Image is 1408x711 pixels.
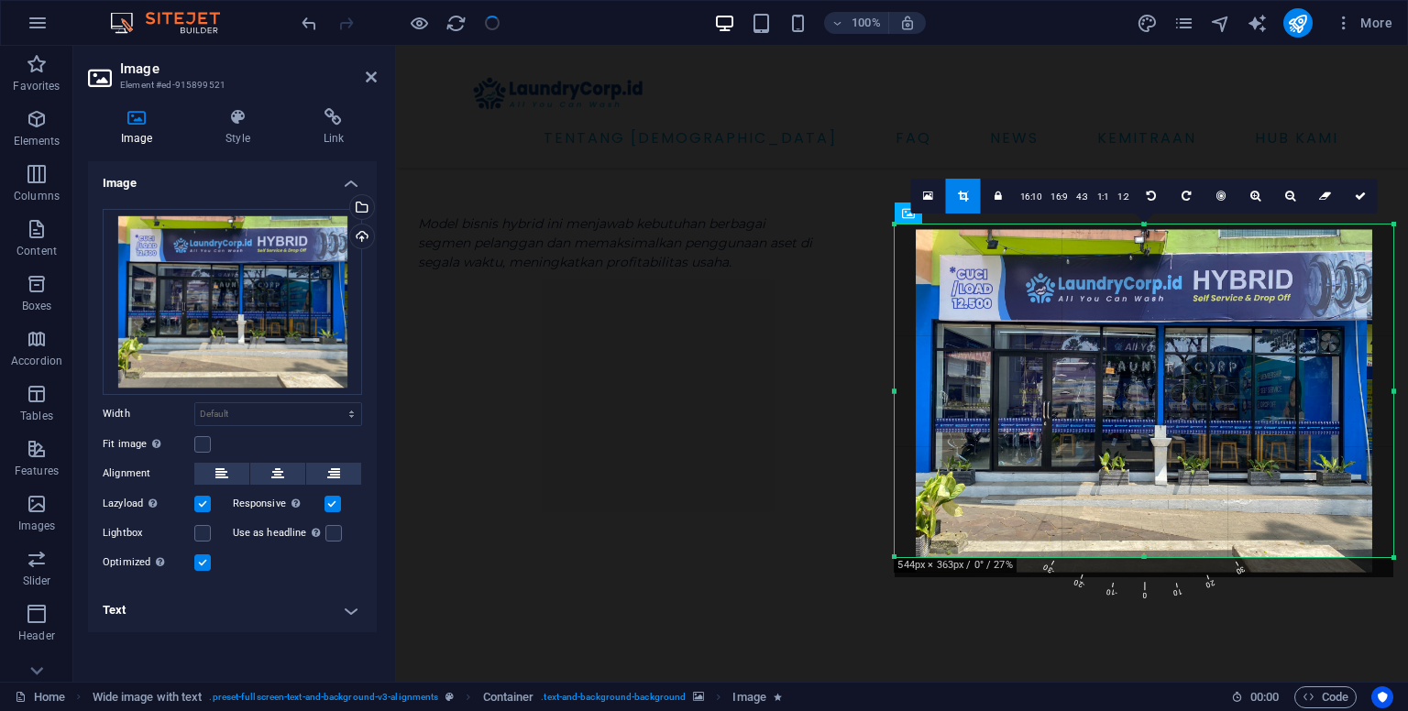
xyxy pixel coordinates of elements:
[1303,686,1348,708] span: Code
[23,574,51,588] p: Slider
[120,60,377,77] h2: Image
[15,686,65,708] a: Click to cancel selection. Double-click to open Pages
[1343,179,1378,213] a: Confirm
[103,552,194,574] label: Optimized
[103,463,194,485] label: Alignment
[1273,179,1308,213] a: Zoom out
[15,464,59,478] p: Features
[105,12,243,34] img: Editor Logo
[14,189,60,203] p: Columns
[298,12,320,34] button: undo
[483,686,534,708] span: Click to select. Double-click to edit
[103,409,194,419] label: Width
[1371,686,1393,708] button: Usercentrics
[1204,179,1238,213] a: Center
[1093,180,1114,214] a: 1:1
[541,686,686,708] span: . text-and-background-background
[693,692,704,702] i: This element contains a background
[1016,180,1047,214] a: 16:10
[88,588,377,632] h4: Text
[1210,13,1231,34] i: Navigator
[1173,12,1195,34] button: pages
[824,12,889,34] button: 100%
[233,493,324,515] label: Responsive
[911,179,946,213] a: Select files from the file manager, stock photos, or upload file(s)
[16,244,57,258] p: Content
[11,354,62,368] p: Accordion
[1173,13,1194,34] i: Pages (Ctrl+Alt+S)
[103,209,362,395] div: 1-gftngW8bQvWn1Z4c73gkrA.png
[18,519,56,533] p: Images
[14,134,60,148] p: Elements
[1308,179,1343,213] a: Reset
[1335,14,1392,32] span: More
[22,299,52,313] p: Boxes
[1046,180,1072,214] a: 16:9
[20,409,53,423] p: Tables
[88,161,377,194] h4: Image
[1137,13,1158,34] i: Design (Ctrl+Alt+Y)
[192,108,290,147] h4: Style
[1250,686,1279,708] span: 00 00
[732,686,765,708] span: Click to select. Double-click to edit
[88,108,192,147] h4: Image
[1294,686,1357,708] button: Code
[1210,12,1232,34] button: navigator
[1327,8,1400,38] button: More
[291,108,377,147] h4: Link
[13,79,60,93] p: Favorites
[1247,13,1268,34] i: AI Writer
[233,522,325,544] label: Use as headline
[1238,179,1273,213] a: Zoom in
[445,692,454,702] i: This element is a customizable preset
[1283,8,1313,38] button: publish
[18,629,55,643] p: Header
[1247,12,1269,34] button: text_generator
[445,12,467,34] button: reload
[1169,179,1204,213] a: Rotate right 90°
[1072,180,1093,214] a: 4:3
[1134,179,1169,213] a: Rotate left 90°
[852,12,881,34] h6: 100%
[120,77,340,93] h3: Element #ed-915899521
[1287,13,1308,34] i: Publish
[93,686,203,708] span: Click to select. Double-click to edit
[209,686,438,708] span: . preset-fullscreen-text-and-background-v3-alignments
[103,433,194,455] label: Fit image
[981,179,1016,213] a: Keep aspect ratio
[299,13,320,34] i: Undo: Change image (Ctrl+Z)
[1263,690,1266,704] span: :
[899,15,916,31] i: On resize automatically adjust zoom level to fit chosen device.
[103,493,194,515] label: Lazyload
[1137,12,1159,34] button: design
[1231,686,1280,708] h6: Session time
[774,692,782,702] i: Element contains an animation
[1113,180,1134,214] a: 1:2
[93,686,782,708] nav: breadcrumb
[946,179,981,213] a: Crop mode
[103,522,194,544] label: Lightbox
